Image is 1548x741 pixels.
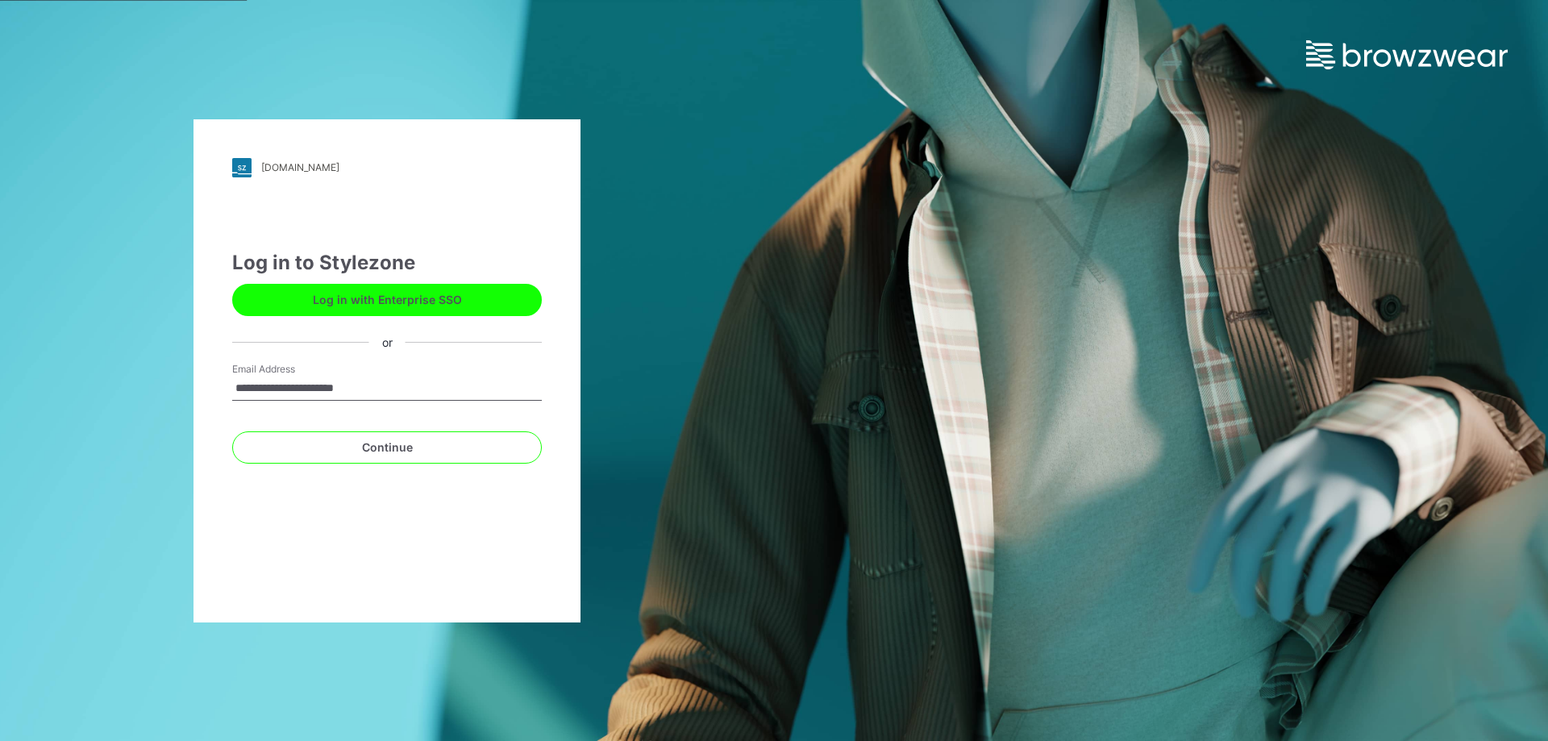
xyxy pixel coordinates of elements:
button: Log in with Enterprise SSO [232,284,542,316]
div: or [369,334,406,351]
div: Log in to Stylezone [232,248,542,277]
label: Email Address [232,362,345,377]
img: stylezone-logo.562084cfcfab977791bfbf7441f1a819.svg [232,158,252,177]
div: [DOMAIN_NAME] [261,161,339,173]
a: [DOMAIN_NAME] [232,158,542,177]
img: browzwear-logo.e42bd6dac1945053ebaf764b6aa21510.svg [1306,40,1508,69]
button: Continue [232,431,542,464]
